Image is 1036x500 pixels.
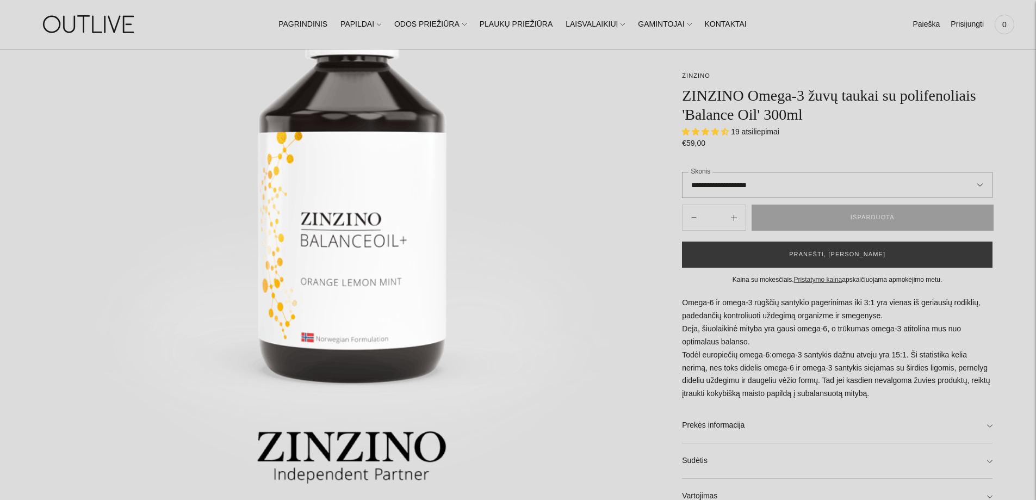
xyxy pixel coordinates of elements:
a: Paieška [913,13,940,36]
span: IŠPARDUOTA [851,212,895,223]
h1: ZINZINO Omega-3 žuvų taukai su polifenoliais 'Balance Oil' 300ml [682,86,992,124]
a: Sudėtis [682,443,992,478]
a: PAPILDAI [340,13,381,36]
a: ODOS PRIEŽIŪRA [394,13,467,36]
span: 4.74 stars [682,127,731,136]
span: €59,00 [682,139,705,147]
a: 0 [995,13,1014,36]
span: 0 [997,17,1012,32]
input: Product quantity [705,210,722,226]
span: 19 atsiliepimai [731,127,779,136]
a: PLAUKŲ PRIEŽIŪRA [480,13,553,36]
a: PAGRINDINIS [278,13,327,36]
button: Į krepšelį [752,205,994,231]
img: OUTLIVE [22,5,158,43]
div: Kaina su mokesčiais. apskaičiuojama apmokėjimo metu. [682,274,992,286]
a: Prekės informacija [682,408,992,443]
a: Prisijungti [951,13,984,36]
a: ZINZINO [682,72,710,79]
a: Pristatymo kaina [794,276,842,283]
button: Add product quantity [683,205,705,231]
p: Omega-6 ir omega-3 rūgščių santykio pagerinimas iki 3:1 yra vienas iš geriausių rodiklių, padedan... [682,297,992,401]
a: KONTAKTAI [704,13,746,36]
button: PRANEŠTI, [PERSON_NAME] [682,242,992,268]
a: GAMINTOJAI [638,13,691,36]
button: Subtract product quantity [722,205,746,231]
a: LAISVALAIKIUI [566,13,625,36]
